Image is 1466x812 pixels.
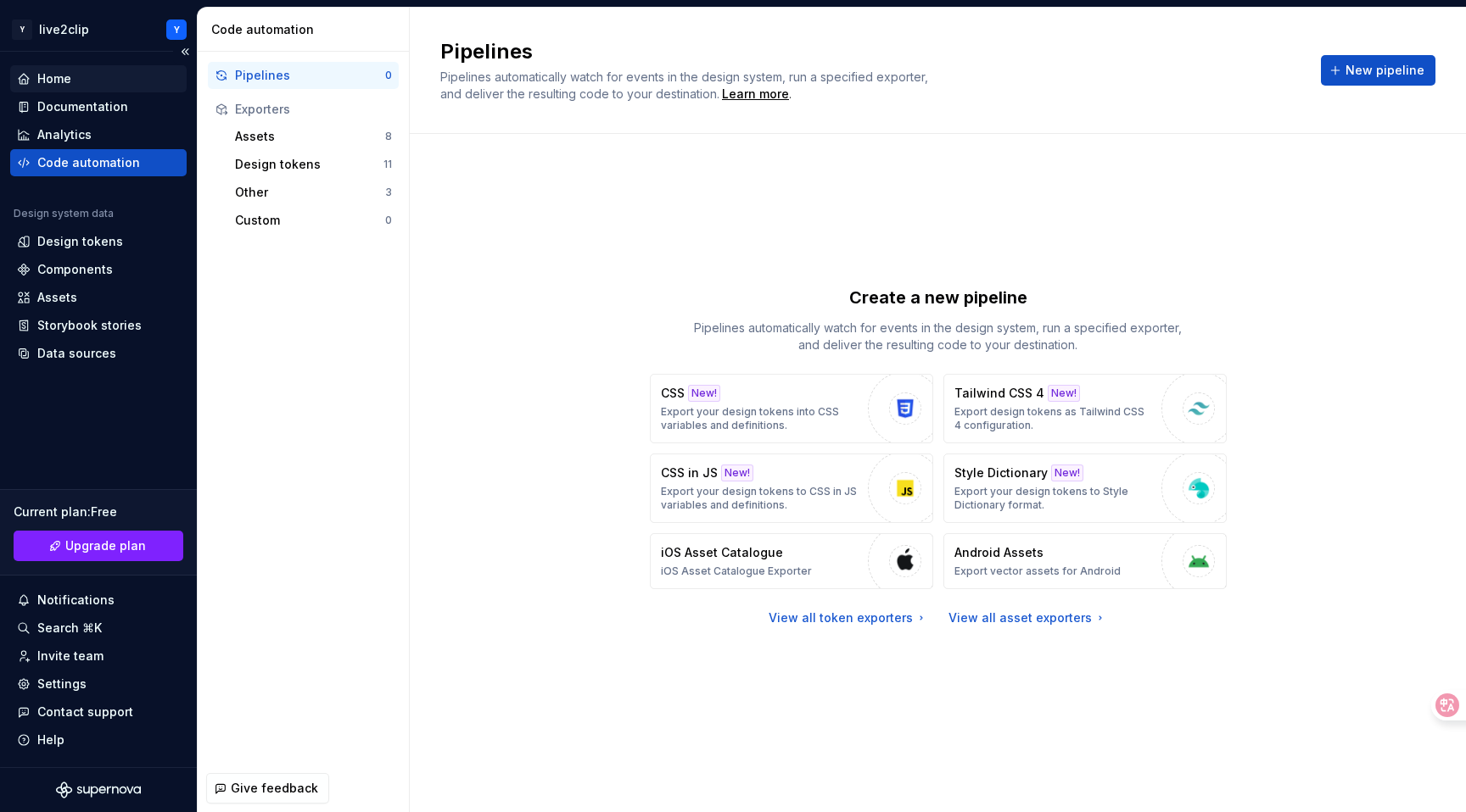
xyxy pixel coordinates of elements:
button: Pipelines0 [208,62,399,89]
h2: Pipelines [440,38,1301,65]
div: Design system data [14,207,114,220]
div: Custom [235,212,385,229]
p: Export vector assets for Android [954,565,1121,578]
div: Y [12,19,32,40]
div: New! [1051,464,1083,481]
span: Give feedback [231,780,318,797]
p: CSS in JS [661,464,718,481]
div: Other [235,184,385,201]
div: live2clip [39,21,89,38]
p: Style Dictionary [954,464,1048,481]
button: Design tokens11 [228,151,399,178]
a: Documentation [10,93,187,120]
button: Ylive2clipY [3,11,193,47]
div: 3 [385,186,392,199]
div: Code automation [37,154,140,171]
div: 8 [385,130,392,143]
span: Pipelines automatically watch for events in the design system, run a specified exporter, and deli... [440,70,932,101]
div: Y [174,23,180,36]
div: New! [1048,385,1080,402]
p: iOS Asset Catalogue Exporter [661,565,812,578]
a: Data sources [10,340,187,367]
span: Upgrade plan [65,537,146,554]
div: Settings [37,676,87,692]
div: 0 [385,214,392,227]
a: Upgrade plan [14,531,183,561]
div: Analytics [37,126,92,143]
a: Design tokens [10,228,187,255]
button: Help [10,726,187,754]
a: Settings [10,670,187,698]
button: Give feedback [206,773,329,804]
div: Help [37,731,64,748]
a: Components [10,256,187,283]
a: View all token exporters [769,609,928,626]
div: Assets [235,128,385,145]
div: Contact support [37,704,133,720]
div: Components [37,261,113,278]
a: Storybook stories [10,312,187,339]
div: Notifications [37,592,115,609]
div: Invite team [37,648,104,665]
button: Android AssetsExport vector assets for Android [943,533,1227,589]
p: Create a new pipeline [849,286,1027,309]
a: Assets [10,284,187,311]
p: Pipelines automatically watch for events in the design system, run a specified exporter, and deli... [684,320,1193,353]
button: Search ⌘K [10,615,187,642]
button: New pipeline [1321,55,1435,86]
button: Style DictionaryNew!Export your design tokens to Style Dictionary format. [943,453,1227,523]
div: Exporters [235,101,392,118]
p: CSS [661,385,685,402]
div: Code automation [211,21,402,38]
p: Export your design tokens into CSS variables and definitions. [661,405,859,432]
button: iOS Asset CatalogueiOS Asset Catalogue Exporter [650,533,933,589]
p: Export your design tokens to Style Dictionary format. [954,485,1153,512]
span: New pipeline [1346,62,1424,79]
a: Invite team [10,642,187,670]
div: Current plan : Free [14,503,183,520]
button: Custom0 [228,207,399,234]
div: Data sources [37,345,116,362]
p: iOS Asset Catalogue [661,544,783,561]
button: CSS in JSNew!Export your design tokens to CSS in JS variables and definitions. [650,453,933,523]
div: Documentation [37,98,128,115]
div: Pipelines [235,67,385,84]
p: Android Assets [954,544,1044,561]
a: Learn more [722,86,789,103]
div: Design tokens [235,156,383,173]
div: 11 [383,158,392,171]
p: Tailwind CSS 4 [954,385,1044,402]
button: Notifications [10,587,187,614]
div: New! [721,464,753,481]
a: Home [10,65,187,92]
div: 0 [385,69,392,82]
button: Contact support [10,698,187,726]
div: Assets [37,289,77,306]
div: Design tokens [37,233,123,250]
p: Export design tokens as Tailwind CSS 4 configuration. [954,405,1153,432]
a: View all asset exporters [948,609,1107,626]
button: CSSNew!Export your design tokens into CSS variables and definitions. [650,374,933,443]
svg: Supernova Logo [56,781,141,798]
button: Tailwind CSS 4New!Export design tokens as Tailwind CSS 4 configuration. [943,374,1227,443]
a: Analytics [10,121,187,148]
p: Export your design tokens to CSS in JS variables and definitions. [661,485,859,512]
button: Assets8 [228,123,399,150]
div: Home [37,70,71,87]
a: Code automation [10,149,187,176]
button: Collapse sidebar [173,40,197,64]
div: Storybook stories [37,317,142,334]
div: Search ⌘K [37,620,102,637]
button: Other3 [228,179,399,206]
span: . [719,88,792,101]
div: New! [688,385,720,402]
